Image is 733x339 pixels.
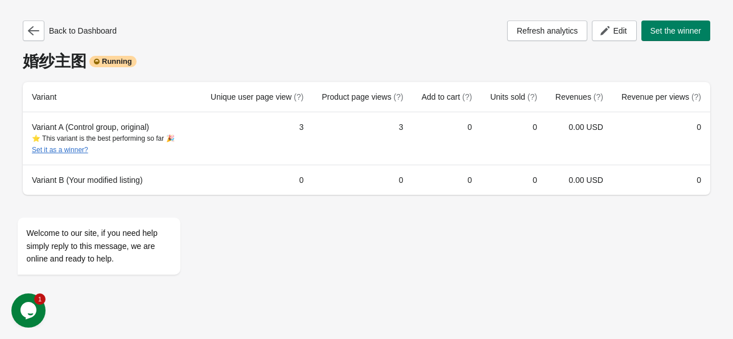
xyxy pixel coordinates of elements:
[641,21,711,41] button: Set the winner
[312,165,412,195] td: 0
[490,92,537,101] span: Units sold
[89,56,137,67] div: Running
[294,92,303,101] span: (?)
[555,92,603,101] span: Revenues
[322,92,403,101] span: Product page views
[23,21,117,41] div: Back to Dashboard
[621,92,701,101] span: Revenue per views
[32,121,192,156] div: Variant A (Control group, original)
[507,21,587,41] button: Refresh analytics
[546,112,612,165] td: 0.00 USD
[32,146,88,154] button: Set it as a winner?
[394,92,403,101] span: (?)
[481,165,546,195] td: 0
[481,112,546,165] td: 0
[413,112,481,165] td: 0
[11,153,216,288] iframe: chat widget
[201,112,312,165] td: 3
[312,112,412,165] td: 3
[528,92,537,101] span: (?)
[612,112,710,165] td: 0
[462,92,472,101] span: (?)
[23,52,710,71] div: 婚纱主图
[422,92,472,101] span: Add to cart
[592,21,636,41] button: Edit
[594,92,603,101] span: (?)
[517,26,578,35] span: Refresh analytics
[32,133,192,156] div: ⭐ This variant is the best performing so far 🎉
[613,26,627,35] span: Edit
[11,293,48,328] iframe: chat widget
[23,82,201,112] th: Variant
[211,92,303,101] span: Unique user page view
[612,165,710,195] td: 0
[546,165,612,195] td: 0.00 USD
[691,92,701,101] span: (?)
[413,165,481,195] td: 0
[201,165,312,195] td: 0
[650,26,702,35] span: Set the winner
